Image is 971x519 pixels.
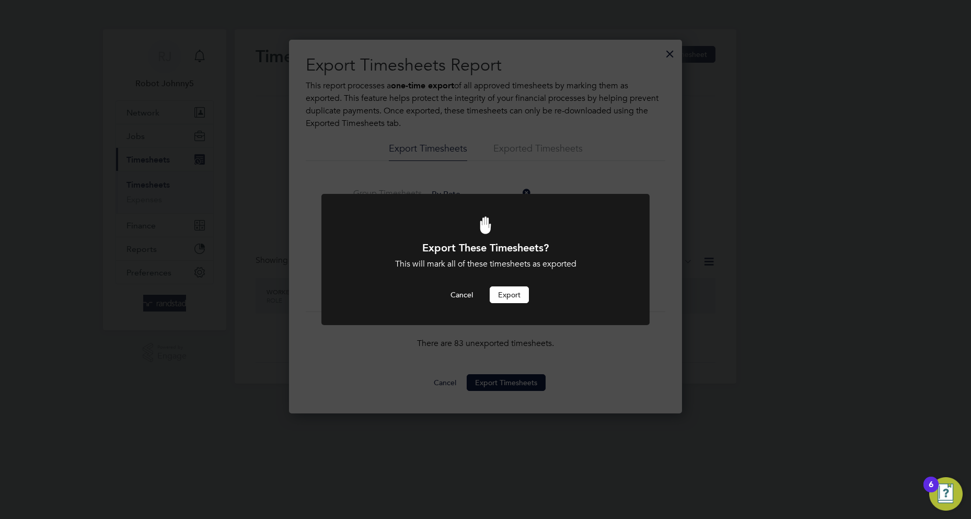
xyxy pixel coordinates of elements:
div: 6 [929,485,933,498]
h1: Export These Timesheets? [350,241,621,255]
button: Cancel [442,286,481,303]
button: Open Resource Center, 6 new notifications [929,477,963,511]
button: Export [490,286,529,303]
div: This will mark all of these timesheets as exported [350,259,621,270]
